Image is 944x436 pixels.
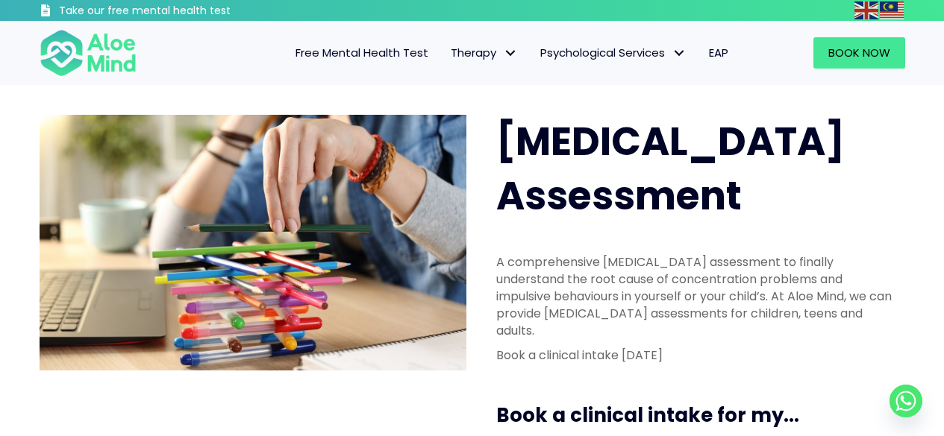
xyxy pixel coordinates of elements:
img: ms [880,1,904,19]
span: Psychological Services: submenu [669,42,690,64]
img: en [854,1,878,19]
a: Malay [880,1,905,19]
span: Psychological Services [540,45,687,60]
a: Whatsapp [890,385,922,417]
p: A comprehensive [MEDICAL_DATA] assessment to finally understand the root cause of concentration p... [496,253,896,340]
nav: Menu [156,37,740,69]
h3: Take our free mental health test [59,4,310,19]
span: [MEDICAL_DATA] Assessment [496,114,845,223]
a: EAP [698,37,740,69]
a: Book Now [813,37,905,69]
a: Take our free mental health test [40,4,310,21]
p: Book a clinical intake [DATE] [496,347,896,364]
span: EAP [709,45,728,60]
a: English [854,1,880,19]
h3: Book a clinical intake for my... [496,402,911,429]
a: Free Mental Health Test [284,37,440,69]
span: Book Now [828,45,890,60]
img: ADHD photo [40,115,466,370]
a: TherapyTherapy: submenu [440,37,529,69]
span: Therapy [451,45,518,60]
a: Psychological ServicesPsychological Services: submenu [529,37,698,69]
span: Free Mental Health Test [296,45,428,60]
img: Aloe mind Logo [40,28,137,78]
span: Therapy: submenu [500,42,522,64]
